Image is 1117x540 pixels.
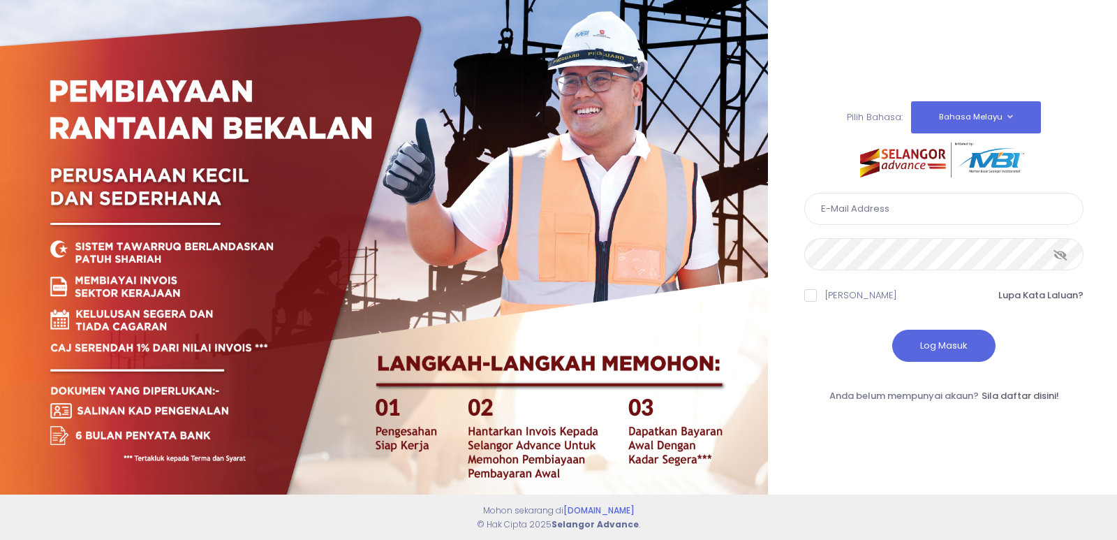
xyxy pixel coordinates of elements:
span: Mohon sekarang di © Hak Cipta 2025 . [477,504,640,530]
span: Pilih Bahasa: [847,110,903,124]
input: E-Mail Address [804,193,1083,225]
a: Lupa Kata Laluan? [998,289,1083,302]
a: Sila daftar disini! [982,389,1059,402]
button: Log Masuk [892,330,996,362]
img: selangor-advance.png [860,143,1028,177]
button: Bahasa Melayu [911,101,1041,133]
a: [DOMAIN_NAME] [563,504,635,516]
label: [PERSON_NAME] [825,289,897,302]
strong: Selangor Advance [552,518,639,530]
span: Anda belum mempunyai akaun? [829,389,979,402]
